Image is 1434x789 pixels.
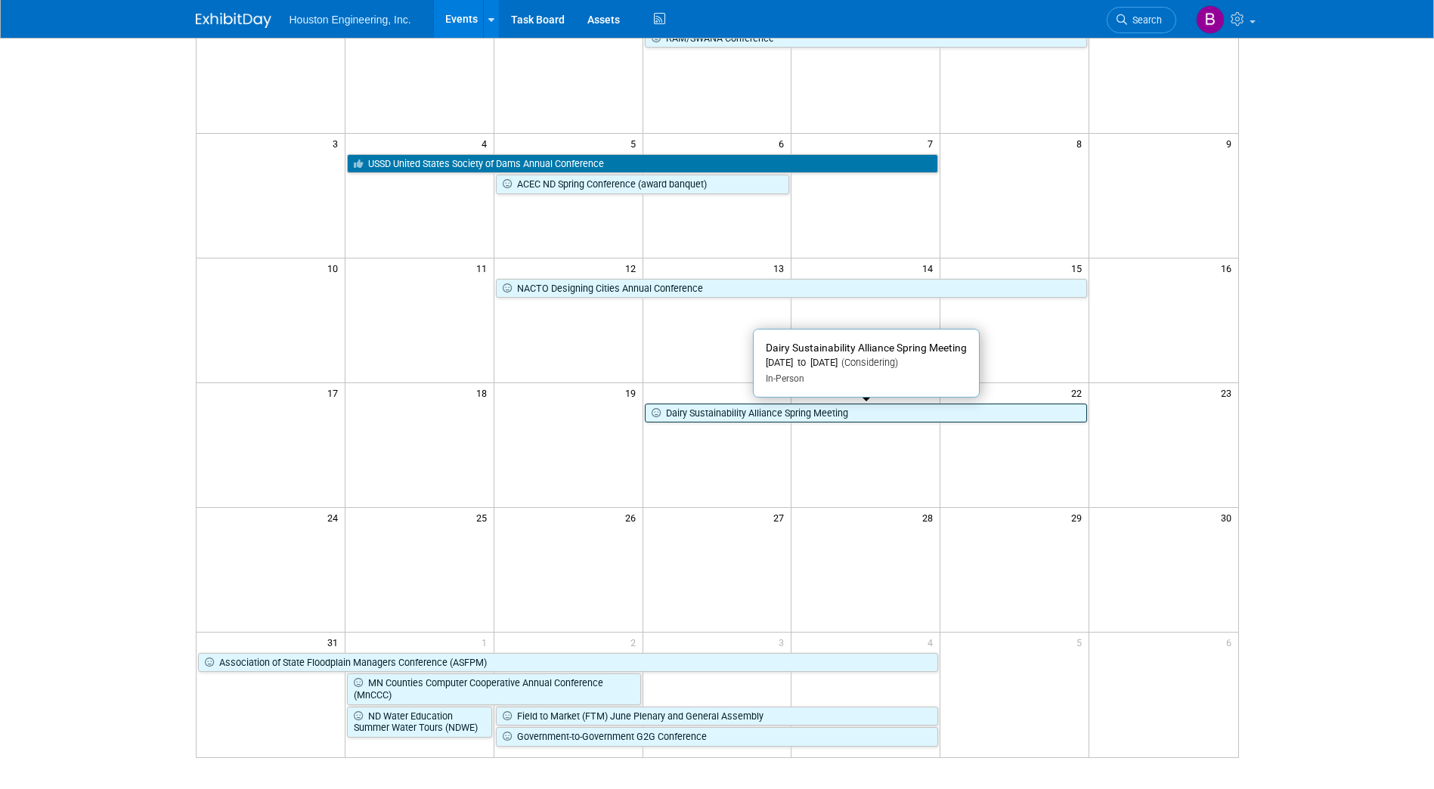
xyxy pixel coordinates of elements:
div: [DATE] to [DATE] [766,357,967,370]
span: Search [1127,14,1162,26]
a: MN Counties Computer Cooperative Annual Conference (MnCCC) [347,673,641,704]
span: 28 [921,508,940,527]
span: 8 [1075,134,1089,153]
span: 13 [772,258,791,277]
span: 10 [326,258,345,277]
span: 4 [926,633,940,651]
a: Association of State Floodplain Managers Conference (ASFPM) [198,653,939,673]
span: 18 [475,383,494,402]
span: 24 [326,508,345,527]
img: ExhibitDay [196,13,271,28]
span: 11 [475,258,494,277]
span: 23 [1219,383,1238,402]
a: USSD United States Society of Dams Annual Conference [347,154,938,174]
span: 3 [331,134,345,153]
span: Houston Engineering, Inc. [290,14,411,26]
span: 9 [1225,134,1238,153]
span: 15 [1070,258,1089,277]
span: 4 [480,134,494,153]
span: 2 [629,633,643,651]
span: 17 [326,383,345,402]
span: 14 [921,258,940,277]
span: Dairy Sustainability Alliance Spring Meeting [766,342,967,354]
a: Government-to-Government G2G Conference [496,727,939,747]
img: Bonnie Marsaa [1196,5,1225,34]
span: 29 [1070,508,1089,527]
span: 19 [624,383,643,402]
span: 30 [1219,508,1238,527]
span: In-Person [766,373,804,384]
a: ND Water Education Summer Water Tours (NDWE) [347,707,492,738]
a: Field to Market (FTM) June Plenary and General Assembly [496,707,939,726]
span: 1 [480,633,494,651]
span: 16 [1219,258,1238,277]
a: Dairy Sustainability Alliance Spring Meeting [645,404,1088,423]
span: 22 [1070,383,1089,402]
span: 5 [629,134,643,153]
span: 6 [1225,633,1238,651]
a: Search [1107,7,1176,33]
span: 7 [926,134,940,153]
span: 31 [326,633,345,651]
span: (Considering) [838,357,898,368]
span: 5 [1075,633,1089,651]
a: NACTO Designing Cities Annual Conference [496,279,1087,299]
span: 12 [624,258,643,277]
span: 26 [624,508,643,527]
span: 3 [777,633,791,651]
span: 25 [475,508,494,527]
span: 27 [772,508,791,527]
span: 6 [777,134,791,153]
a: ACEC ND Spring Conference (award banquet) [496,175,790,194]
